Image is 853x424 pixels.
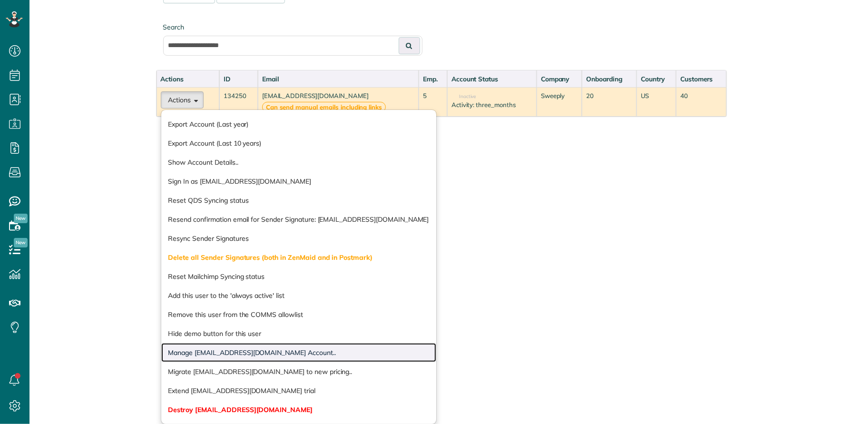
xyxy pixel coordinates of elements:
[161,229,436,248] a: Resync Sender Signatures
[680,74,722,84] div: Customers
[161,343,436,362] a: Manage [EMAIL_ADDRESS][DOMAIN_NAME] Account..
[582,87,637,117] td: 20
[262,74,414,84] div: Email
[586,74,632,84] div: Onboarding
[641,74,672,84] div: Country
[14,214,28,223] span: New
[161,91,204,108] button: Actions
[637,87,676,117] td: US
[419,87,447,117] td: 5
[451,94,476,99] span: Inactive
[451,100,532,109] div: Activity: three_months
[161,305,436,324] a: Remove this user from the COMMS allowlist
[423,74,443,84] div: Emp.
[258,87,419,117] td: [EMAIL_ADDRESS][DOMAIN_NAME]
[161,74,216,84] div: Actions
[161,381,436,400] a: Extend [EMAIL_ADDRESS][DOMAIN_NAME] trial
[262,102,386,113] strong: Can send manual emails including links
[161,191,436,210] a: Reset QDS Syncing status
[161,400,436,419] a: Destroy [EMAIL_ADDRESS][DOMAIN_NAME]
[14,238,28,247] span: New
[163,22,422,32] label: Search
[161,153,436,172] a: Show Account Details..
[161,134,436,153] a: Export Account (Last 10 years)
[161,267,436,286] a: Reset Mailchimp Syncing status
[224,74,254,84] div: ID
[219,87,258,117] td: 134250
[541,74,578,84] div: Company
[161,210,436,229] a: Resend confirmation email for Sender Signature: [EMAIL_ADDRESS][DOMAIN_NAME]
[161,115,436,134] a: Export Account (Last year)
[451,74,532,84] div: Account Status
[161,286,436,305] a: Add this user to the 'always active' list
[676,87,726,117] td: 40
[161,172,436,191] a: Sign In as [EMAIL_ADDRESS][DOMAIN_NAME]
[161,324,436,343] a: Hide demo button for this user
[161,362,436,381] a: Migrate [EMAIL_ADDRESS][DOMAIN_NAME] to new pricing..
[161,248,436,267] a: Delete all Sender Signatures (both in ZenMaid and in Postmark)
[537,87,582,117] td: Sweeply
